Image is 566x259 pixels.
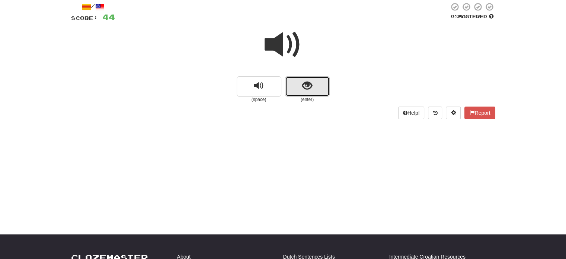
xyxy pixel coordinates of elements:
[71,15,98,21] span: Score:
[237,76,281,97] button: replay audio
[449,13,495,20] div: Mastered
[398,107,425,119] button: Help!
[102,12,115,22] span: 44
[464,107,495,119] button: Report
[451,13,458,19] span: 0 %
[285,97,330,103] small: (enter)
[237,97,281,103] small: (space)
[285,76,330,97] button: show sentence
[71,2,115,12] div: /
[428,107,442,119] button: Round history (alt+y)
